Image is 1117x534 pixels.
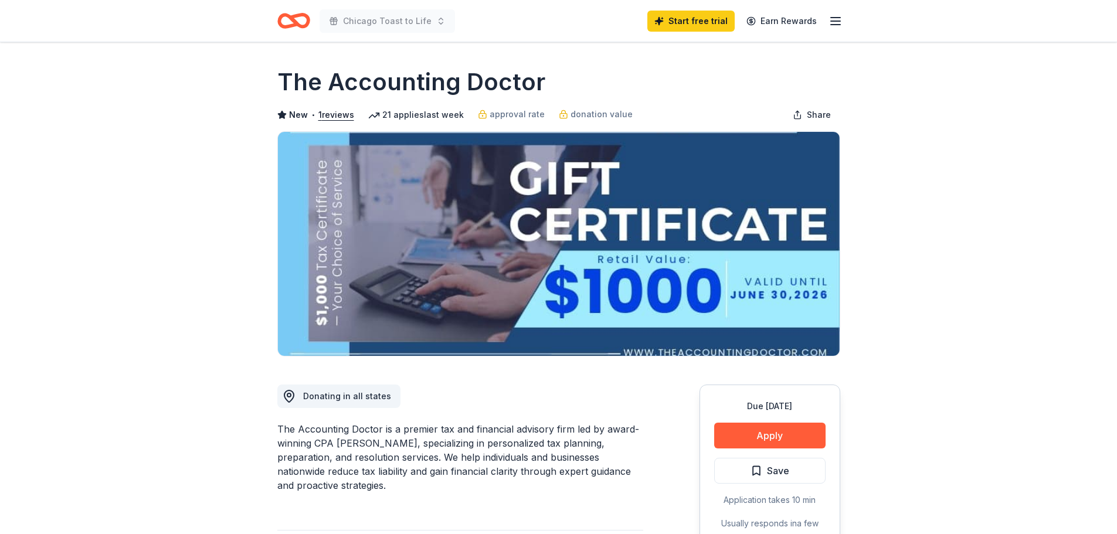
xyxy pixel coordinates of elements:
[647,11,735,32] a: Start free trial
[714,399,826,413] div: Due [DATE]
[767,463,789,478] span: Save
[277,66,545,98] h1: The Accounting Doctor
[289,108,308,122] span: New
[320,9,455,33] button: Chicago Toast to Life
[739,11,824,32] a: Earn Rewards
[714,458,826,484] button: Save
[311,110,315,120] span: •
[478,107,545,121] a: approval rate
[559,107,633,121] a: donation value
[807,108,831,122] span: Share
[571,107,633,121] span: donation value
[714,493,826,507] div: Application takes 10 min
[278,132,840,356] img: Image for The Accounting Doctor
[318,108,354,122] button: 1reviews
[783,103,840,127] button: Share
[303,391,391,401] span: Donating in all states
[368,108,464,122] div: 21 applies last week
[490,107,545,121] span: approval rate
[277,422,643,492] div: The Accounting Doctor is a premier tax and financial advisory firm led by award-winning CPA [PERS...
[277,7,310,35] a: Home
[343,14,432,28] span: Chicago Toast to Life
[714,423,826,448] button: Apply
